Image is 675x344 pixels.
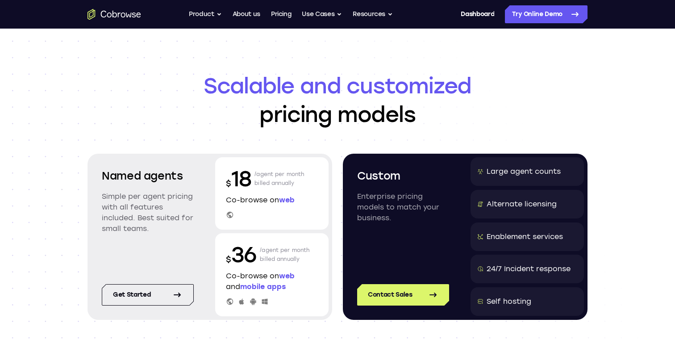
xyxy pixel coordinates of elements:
[487,231,563,242] div: Enablement services
[87,71,587,100] span: Scalable and customized
[240,282,286,291] span: mobile apps
[189,5,222,23] button: Product
[487,264,571,274] div: 24/7 Incident response
[87,9,141,20] a: Go to the home page
[226,255,231,264] span: $
[226,179,231,189] span: $
[102,284,194,306] a: Get started
[102,191,194,234] p: Simple per agent pricing with all features included. Best suited for small teams.
[461,5,494,23] a: Dashboard
[353,5,393,23] button: Resources
[302,5,342,23] button: Use Cases
[260,240,310,269] p: /agent per month billed annually
[87,71,587,129] h1: pricing models
[505,5,587,23] a: Try Online Demo
[233,5,260,23] a: About us
[226,271,318,292] p: Co-browse on and
[487,166,561,177] div: Large agent counts
[357,168,449,184] h2: Custom
[357,284,449,306] a: Contact Sales
[357,191,449,223] p: Enterprise pricing models to match your business.
[226,164,251,193] p: 18
[226,195,318,206] p: Co-browse on
[226,240,256,269] p: 36
[487,296,531,307] div: Self hosting
[279,196,295,204] span: web
[254,164,304,193] p: /agent per month billed annually
[271,5,292,23] a: Pricing
[102,168,194,184] h2: Named agents
[279,272,295,280] span: web
[487,199,557,210] div: Alternate licensing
